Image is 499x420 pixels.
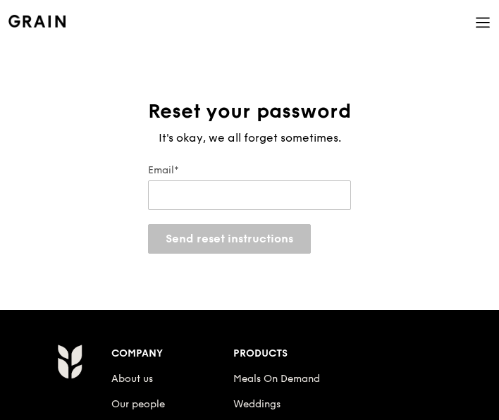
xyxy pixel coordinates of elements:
a: Weddings [233,398,281,410]
button: Send reset instructions [148,224,311,254]
img: Grain [57,344,82,379]
a: About us [111,373,153,385]
div: Products [233,344,460,364]
span: It's okay, we all forget sometimes. [159,131,341,144]
img: Grain [8,15,66,27]
h1: Reset your password [137,99,362,124]
div: Company [111,344,233,364]
label: Email* [148,163,351,178]
a: Our people [111,398,165,410]
a: Meals On Demand [233,373,320,385]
